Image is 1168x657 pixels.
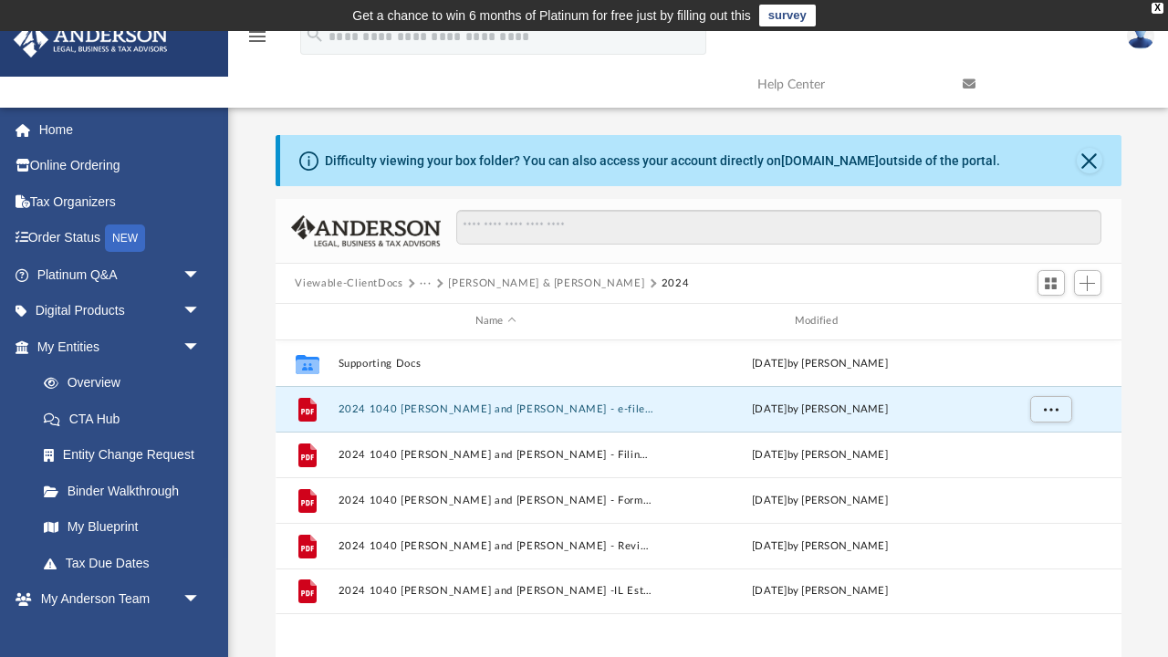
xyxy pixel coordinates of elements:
[662,537,977,554] div: [DATE] by [PERSON_NAME]
[661,313,977,329] div: Modified
[26,617,210,653] a: My Anderson Team
[338,495,653,506] button: 2024 1040 [PERSON_NAME] and [PERSON_NAME] - Form 1040-ES Estimated Tax Payment.pdf
[420,276,432,292] button: ···
[182,256,219,294] span: arrow_drop_down
[759,5,816,26] a: survey
[662,355,977,371] div: [DATE] by [PERSON_NAME]
[352,5,751,26] div: Get a chance to win 6 months of Platinum for free just by filling out this
[8,22,173,57] img: Anderson Advisors Platinum Portal
[662,446,977,463] div: [DATE] by [PERSON_NAME]
[13,256,228,293] a: Platinum Q&Aarrow_drop_down
[182,293,219,330] span: arrow_drop_down
[13,148,228,184] a: Online Ordering
[26,365,228,401] a: Overview
[1077,148,1102,173] button: Close
[13,183,228,220] a: Tax Organizers
[1127,23,1154,49] img: User Pic
[13,111,228,148] a: Home
[246,26,268,47] i: menu
[744,48,949,120] a: Help Center
[662,583,977,600] div: [DATE] by [PERSON_NAME]
[26,545,228,581] a: Tax Due Dates
[338,540,653,552] button: 2024 1040 [PERSON_NAME] and [PERSON_NAME] - Review Copy.pdf
[781,153,879,168] a: [DOMAIN_NAME]
[283,313,328,329] div: id
[1152,3,1163,14] div: close
[338,449,653,461] button: 2024 1040 [PERSON_NAME] and [PERSON_NAME] - Filing Instructions.pdf
[448,276,644,292] button: [PERSON_NAME] & [PERSON_NAME]
[182,581,219,619] span: arrow_drop_down
[985,313,1113,329] div: id
[305,25,325,45] i: search
[13,328,228,365] a: My Entitiesarrow_drop_down
[13,293,228,329] a: Digital Productsarrow_drop_down
[325,151,1000,171] div: Difficulty viewing your box folder? You can also access your account directly on outside of the p...
[1038,270,1065,296] button: Switch to Grid View
[662,276,690,292] button: 2024
[1029,395,1071,422] button: More options
[182,328,219,366] span: arrow_drop_down
[105,224,145,252] div: NEW
[338,403,653,415] button: 2024 1040 [PERSON_NAME] and [PERSON_NAME] - e-file authorization - please sign.pdf
[1074,270,1101,296] button: Add
[337,313,653,329] div: Name
[26,401,228,437] a: CTA Hub
[26,473,228,509] a: Binder Walkthrough
[295,276,402,292] button: Viewable-ClientDocs
[13,581,219,618] a: My Anderson Teamarrow_drop_down
[26,437,228,474] a: Entity Change Request
[662,401,977,417] div: [DATE] by [PERSON_NAME]
[456,210,1100,245] input: Search files and folders
[26,509,219,546] a: My Blueprint
[246,35,268,47] a: menu
[338,585,653,597] button: 2024 1040 [PERSON_NAME] and [PERSON_NAME] -IL Estimated payment voucher.pdf
[13,220,228,257] a: Order StatusNEW
[338,358,653,370] button: Supporting Docs
[662,492,977,508] div: [DATE] by [PERSON_NAME]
